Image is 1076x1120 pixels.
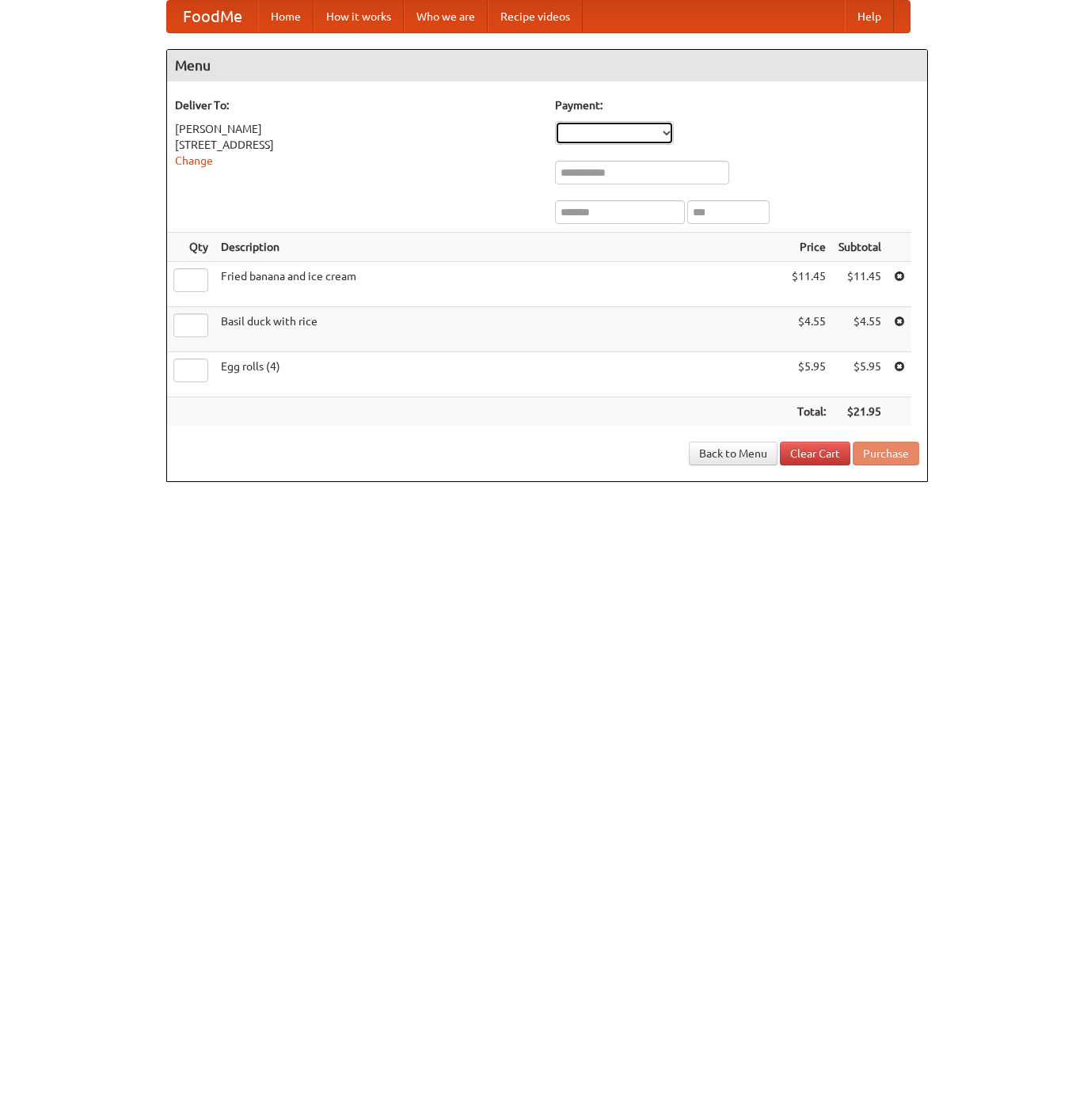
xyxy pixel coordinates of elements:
[555,97,919,113] h5: Payment:
[215,262,785,307] td: Fried banana and ice cream
[785,307,832,352] td: $4.55
[689,442,778,465] a: Back to Menu
[832,262,888,307] td: $11.45
[785,397,832,427] th: Total:
[314,1,404,32] a: How it works
[488,1,583,32] a: Recipe videos
[215,352,785,397] td: Egg rolls (4)
[215,307,785,352] td: Basil duck with rice
[175,97,539,113] h5: Deliver To:
[404,1,488,32] a: Who we are
[832,397,888,427] th: $21.95
[167,50,927,82] h4: Menu
[175,121,539,137] div: [PERSON_NAME]
[167,233,215,262] th: Qty
[845,1,894,32] a: Help
[175,154,213,167] a: Change
[785,352,832,397] td: $5.95
[167,1,258,32] a: FoodMe
[853,442,919,465] button: Purchase
[832,307,888,352] td: $4.55
[175,137,539,153] div: [STREET_ADDRESS]
[785,233,832,262] th: Price
[832,233,888,262] th: Subtotal
[258,1,314,32] a: Home
[780,442,850,465] a: Clear Cart
[785,262,832,307] td: $11.45
[215,233,785,262] th: Description
[832,352,888,397] td: $5.95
